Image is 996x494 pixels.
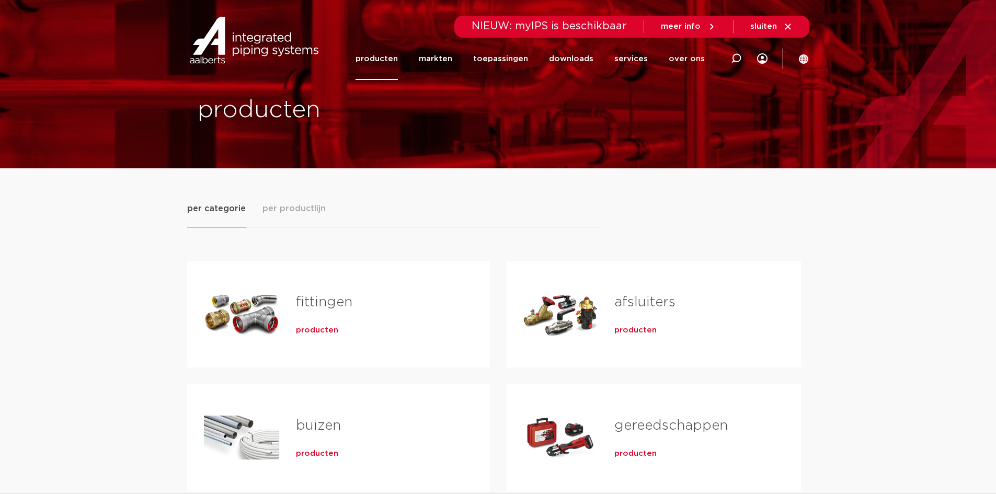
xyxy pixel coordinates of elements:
a: producten [356,38,398,80]
a: over ons [669,38,705,80]
a: gereedschappen [614,419,728,432]
a: producten [296,325,338,336]
span: meer info [661,22,701,30]
a: sluiten [750,22,793,31]
a: toepassingen [473,38,528,80]
a: producten [296,449,338,459]
nav: Menu [356,38,705,80]
a: services [614,38,648,80]
a: markten [419,38,452,80]
a: producten [614,325,657,336]
a: fittingen [296,295,352,309]
a: afsluiters [614,295,676,309]
span: per categorie [187,202,246,215]
h1: producten [198,94,493,127]
span: sluiten [750,22,777,30]
div: my IPS [757,38,768,80]
a: producten [614,449,657,459]
span: NIEUW: myIPS is beschikbaar [472,21,627,31]
a: buizen [296,419,341,432]
a: downloads [549,38,593,80]
a: meer info [661,22,716,31]
span: per productlijn [262,202,326,215]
